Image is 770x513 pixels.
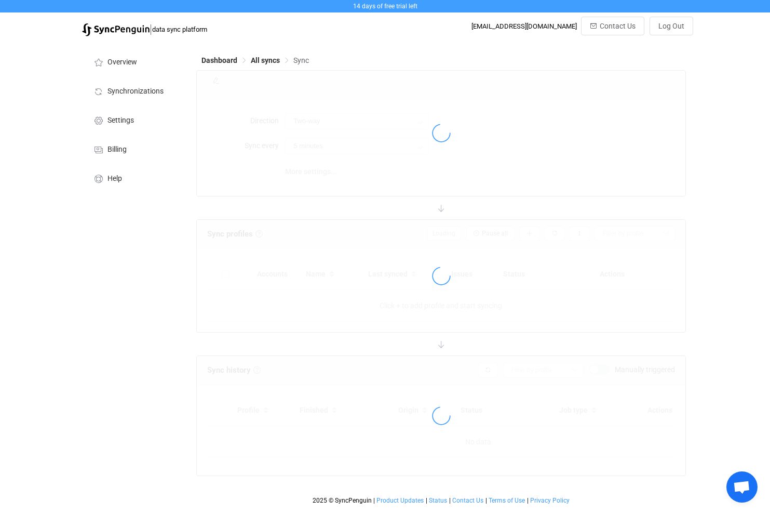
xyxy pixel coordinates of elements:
a: Status [428,497,448,504]
span: data sync platform [152,25,207,33]
span: Synchronizations [107,87,164,96]
span: Terms of Use [489,497,525,504]
span: | [449,497,451,504]
span: Contact Us [600,22,636,30]
button: Log Out [650,17,693,35]
span: Log Out [658,22,684,30]
span: 2025 © SyncPenguin [313,497,372,504]
button: Contact Us [581,17,644,35]
a: Help [82,163,186,192]
a: Synchronizations [82,76,186,105]
a: Product Updates [376,497,424,504]
span: Overview [107,58,137,67]
span: | [485,497,487,504]
div: [EMAIL_ADDRESS][DOMAIN_NAME] [471,22,577,30]
div: Breadcrumb [201,57,309,64]
a: Terms of Use [488,497,525,504]
a: Settings [82,105,186,134]
span: All syncs [251,56,280,64]
span: | [426,497,427,504]
span: Status [429,497,447,504]
span: 14 days of free trial left [353,3,417,10]
div: Open chat [726,471,758,503]
span: Help [107,175,122,183]
span: | [373,497,375,504]
span: Contact Us [452,497,483,504]
a: Overview [82,47,186,76]
span: Settings [107,116,134,125]
a: Privacy Policy [530,497,570,504]
span: Billing [107,146,127,154]
span: | [527,497,529,504]
span: Dashboard [201,56,237,64]
a: |data sync platform [82,22,207,36]
span: Sync [293,56,309,64]
a: Contact Us [452,497,484,504]
a: Billing [82,134,186,163]
span: | [150,22,152,36]
img: syncpenguin.svg [82,23,150,36]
